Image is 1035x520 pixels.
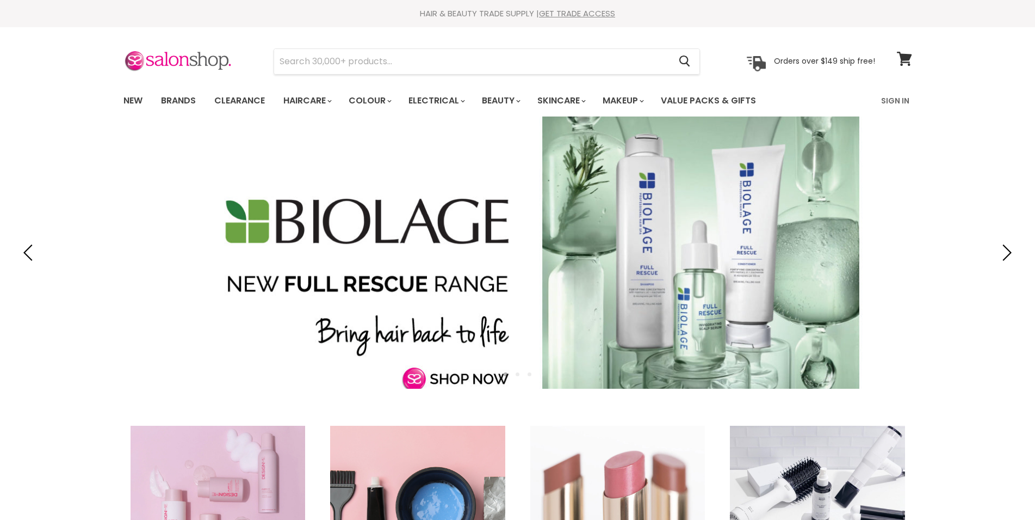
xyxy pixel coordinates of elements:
iframe: Gorgias live chat messenger [981,469,1024,509]
form: Product [274,48,700,75]
a: GET TRADE ACCESS [539,8,615,19]
input: Search [274,49,671,74]
a: Sign In [875,89,916,112]
a: Clearance [206,89,273,112]
li: Page dot 2 [516,372,519,376]
ul: Main menu [115,85,820,117]
nav: Main [110,85,926,117]
a: New [115,89,151,112]
a: Beauty [474,89,527,112]
a: Skincare [529,89,592,112]
div: HAIR & BEAUTY TRADE SUPPLY | [110,8,926,19]
a: Brands [153,89,204,112]
a: Makeup [594,89,650,112]
li: Page dot 1 [504,372,507,376]
button: Search [671,49,699,74]
a: Value Packs & Gifts [653,89,764,112]
a: Haircare [275,89,338,112]
button: Next [994,242,1016,264]
p: Orders over $149 ship free! [774,56,875,66]
a: Electrical [400,89,472,112]
a: Colour [340,89,398,112]
button: Previous [19,242,41,264]
li: Page dot 3 [528,372,531,376]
